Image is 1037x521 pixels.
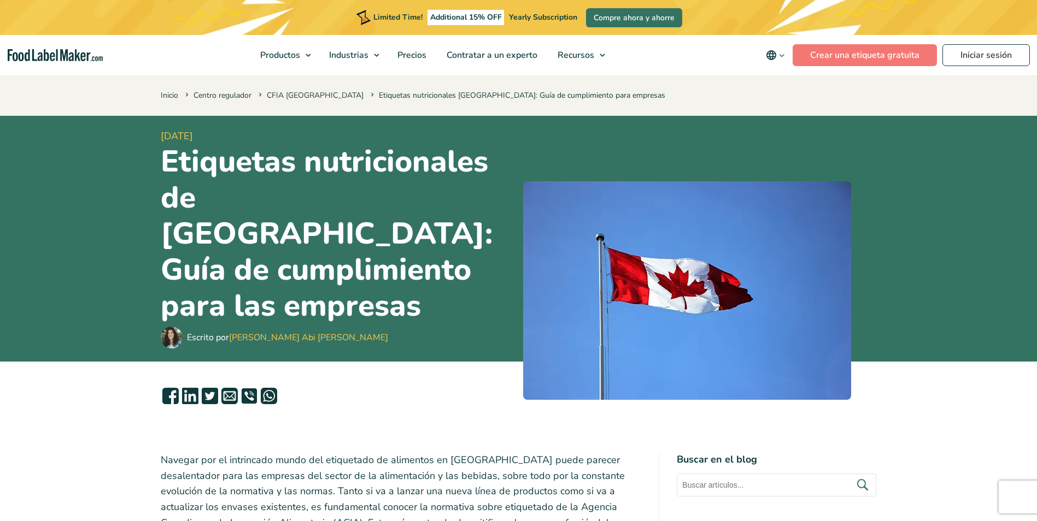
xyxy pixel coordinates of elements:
[368,90,665,100] span: Etiquetas nutricionales [GEOGRAPHIC_DATA]: Guía de cumplimiento para empresas
[257,49,301,61] span: Productos
[394,49,427,61] span: Precios
[586,8,682,27] a: Compre ahora y ahorre
[326,49,370,61] span: Industrias
[250,35,317,75] a: Productos
[509,12,577,22] span: Yearly Subscription
[319,35,385,75] a: Industrias
[161,129,514,144] span: [DATE]
[161,327,183,348] img: Maria Abi Hanna - Etiquetadora de alimentos
[793,44,937,66] a: Crear una etiqueta gratuita
[161,144,514,324] h1: Etiquetas nutricionales de [GEOGRAPHIC_DATA]: Guía de cumplimiento para las empresas
[677,452,876,467] h4: Buscar en el blog
[443,49,538,61] span: Contratar a un experto
[194,90,251,100] a: Centro regulador
[942,44,1030,66] a: Iniciar sesión
[388,35,434,75] a: Precios
[373,12,423,22] span: Limited Time!
[229,331,388,344] a: [PERSON_NAME] Abi [PERSON_NAME]
[187,331,388,344] div: Escrito por
[161,90,178,100] a: Inicio
[677,473,876,496] input: Buscar artículos...
[267,90,364,100] a: CFIA [GEOGRAPHIC_DATA]
[437,35,545,75] a: Contratar a un experto
[554,49,595,61] span: Recursos
[548,35,611,75] a: Recursos
[427,10,505,25] span: Additional 15% OFF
